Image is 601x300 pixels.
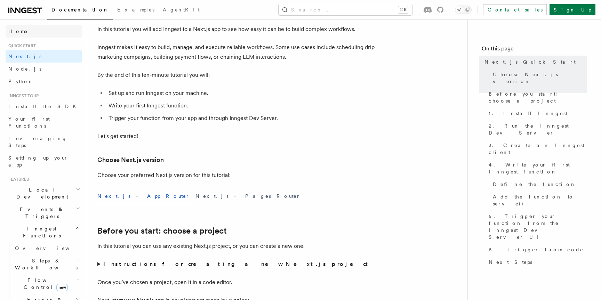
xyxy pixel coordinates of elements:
span: Documentation [51,7,109,13]
span: Install the SDK [8,104,80,109]
a: Leveraging Steps [6,132,82,152]
span: Flow Control [12,277,77,291]
p: By the end of this ten-minute tutorial you will: [97,70,376,80]
li: Trigger your function from your app and through Inngest Dev Server. [106,113,376,123]
span: Your first Functions [8,116,50,129]
span: Next Steps [489,259,532,266]
a: Examples [113,2,159,19]
span: Node.js [8,66,41,72]
span: Steps & Workflows [12,257,78,271]
p: Inngest makes it easy to build, manage, and execute reliable workflows. Some use cases include sc... [97,42,376,62]
a: Define the function [490,178,587,190]
a: 3. Create an Inngest client [486,139,587,159]
span: Home [8,28,28,35]
span: Local Development [6,186,76,200]
span: Features [6,177,29,182]
a: Overview [12,242,82,254]
span: 6. Trigger from code [489,246,584,253]
a: Node.js [6,63,82,75]
a: Setting up your app [6,152,82,171]
span: 4. Write your first Inngest function [489,161,587,175]
a: Documentation [47,2,113,19]
span: Next.js Quick Start [484,58,576,65]
summary: Instructions for creating a new Next.js project [97,259,376,269]
a: 1. Install Inngest [486,107,587,120]
h4: On this page [482,44,587,56]
button: Toggle dark mode [455,6,472,14]
p: Once you've chosen a project, open it in a code editor. [97,277,376,287]
span: Quick start [6,43,36,49]
a: 5. Trigger your function from the Inngest Dev Server UI [486,210,587,243]
span: Next.js [8,54,41,59]
span: Python [8,79,34,84]
a: Choose Next.js version [490,68,587,88]
a: Your first Functions [6,113,82,132]
span: Events & Triggers [6,206,76,220]
a: Before you start: choose a project [486,88,587,107]
span: Examples [117,7,154,13]
span: Overview [15,245,87,251]
span: 5. Trigger your function from the Inngest Dev Server UI [489,213,587,241]
a: Contact sales [483,4,547,15]
p: In this tutorial you will add Inngest to a Next.js app to see how easy it can be to build complex... [97,24,376,34]
a: Python [6,75,82,88]
span: 3. Create an Inngest client [489,142,587,156]
strong: Instructions for creating a new Next.js project [103,261,371,267]
span: Inngest tour [6,93,39,99]
p: In this tutorial you can use any existing Next.js project, or you can create a new one. [97,241,376,251]
span: Inngest Functions [6,225,75,239]
kbd: ⌘K [398,6,408,13]
a: Install the SDK [6,100,82,113]
button: Flow Controlnew [12,274,82,293]
button: Inngest Functions [6,222,82,242]
button: Events & Triggers [6,203,82,222]
button: Next.js - Pages Router [195,188,300,204]
span: Choose Next.js version [493,71,587,85]
button: Next.js - App Router [97,188,190,204]
span: Before you start: choose a project [489,90,587,104]
button: Local Development [6,184,82,203]
p: Choose your preferred Next.js version for this tutorial: [97,170,376,180]
span: 2. Run the Inngest Dev Server [489,122,587,136]
span: 1. Install Inngest [489,110,567,117]
a: Sign Up [550,4,595,15]
a: Next.js [6,50,82,63]
span: AgentKit [163,7,200,13]
a: Next Steps [486,256,587,268]
span: Leveraging Steps [8,136,67,148]
a: 4. Write your first Inngest function [486,159,587,178]
span: Setting up your app [8,155,68,168]
button: Search...⌘K [279,4,412,15]
button: Steps & Workflows [12,254,82,274]
a: Add the function to serve() [490,190,587,210]
p: Let's get started! [97,131,376,141]
li: Set up and run Inngest on your machine. [106,88,376,98]
a: Choose Next.js version [97,155,164,165]
span: new [56,284,68,291]
span: Define the function [493,181,576,188]
a: AgentKit [159,2,204,19]
span: Add the function to serve() [493,193,587,207]
a: 2. Run the Inngest Dev Server [486,120,587,139]
a: Before you start: choose a project [97,226,227,236]
a: Next.js Quick Start [482,56,587,68]
a: Home [6,25,82,38]
li: Write your first Inngest function. [106,101,376,111]
a: 6. Trigger from code [486,243,587,256]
